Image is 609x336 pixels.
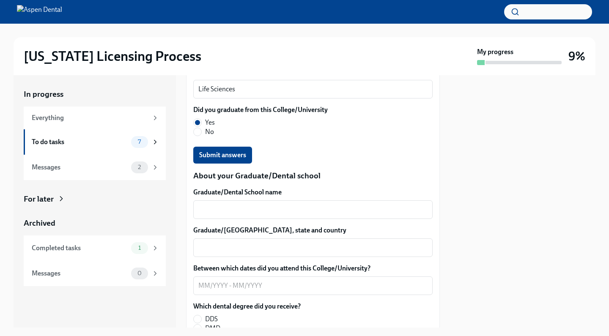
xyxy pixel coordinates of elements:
label: Which dental degree did you receive? [193,302,301,311]
span: 0 [132,270,147,276]
h3: 9% [568,49,585,64]
strong: My progress [477,47,513,57]
a: To do tasks7 [24,129,166,155]
textarea: Life Sciences [198,84,428,94]
a: In progress [24,89,166,100]
a: Archived [24,218,166,229]
div: Everything [32,113,148,123]
div: Messages [32,163,128,172]
label: Graduate/[GEOGRAPHIC_DATA], state and country [193,226,433,235]
a: Messages0 [24,261,166,286]
img: Aspen Dental [17,5,62,19]
h2: [US_STATE] Licensing Process [24,48,201,65]
div: For later [24,194,54,205]
div: Completed tasks [32,243,128,253]
span: Yes [205,118,215,127]
button: Submit answers [193,147,252,164]
span: DMD [205,324,220,333]
span: No [205,127,214,137]
div: Messages [32,269,128,278]
div: To do tasks [32,137,128,147]
label: Graduate/Dental School name [193,188,433,197]
span: 2 [133,164,146,170]
a: For later [24,194,166,205]
label: Did you graduate from this College/University [193,105,328,115]
span: 1 [133,245,146,251]
a: Completed tasks1 [24,235,166,261]
span: 7 [133,139,146,145]
p: About your Graduate/Dental school [193,170,433,181]
a: Everything [24,107,166,129]
span: Submit answers [199,151,246,159]
label: Between which dates did you attend this College/University? [193,264,433,273]
span: DDS [205,314,218,324]
a: Messages2 [24,155,166,180]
